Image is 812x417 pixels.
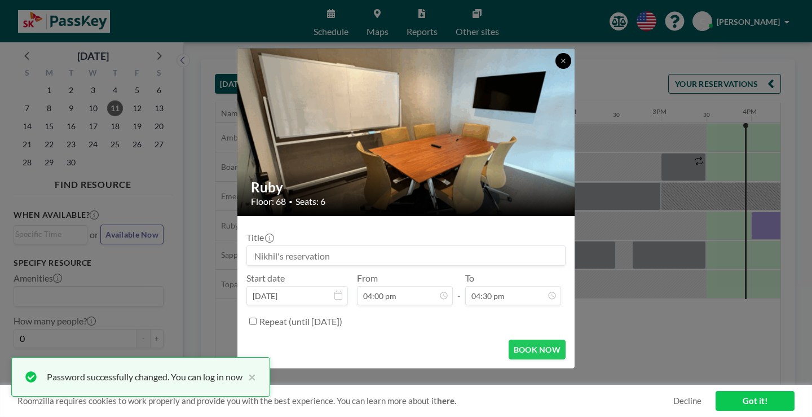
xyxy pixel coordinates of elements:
label: Start date [246,273,285,284]
img: 537.gif [237,34,576,231]
button: BOOK NOW [509,340,566,359]
label: To [465,273,474,284]
label: Title [246,232,273,243]
span: - [457,276,461,301]
button: close [242,370,256,384]
a: here. [437,396,456,406]
span: Floor: 68 [251,196,286,207]
span: Roomzilla requires cookies to work properly and provide you with the best experience. You can lea... [17,396,673,406]
a: Got it! [716,391,795,411]
label: From [357,273,378,284]
div: Password successfully changed. You can log in now [47,370,242,384]
input: Nikhil's reservation [247,246,565,265]
span: • [289,197,293,206]
a: Decline [673,396,701,406]
h2: Ruby [251,179,562,196]
span: Seats: 6 [295,196,325,207]
label: Repeat (until [DATE]) [259,316,342,327]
